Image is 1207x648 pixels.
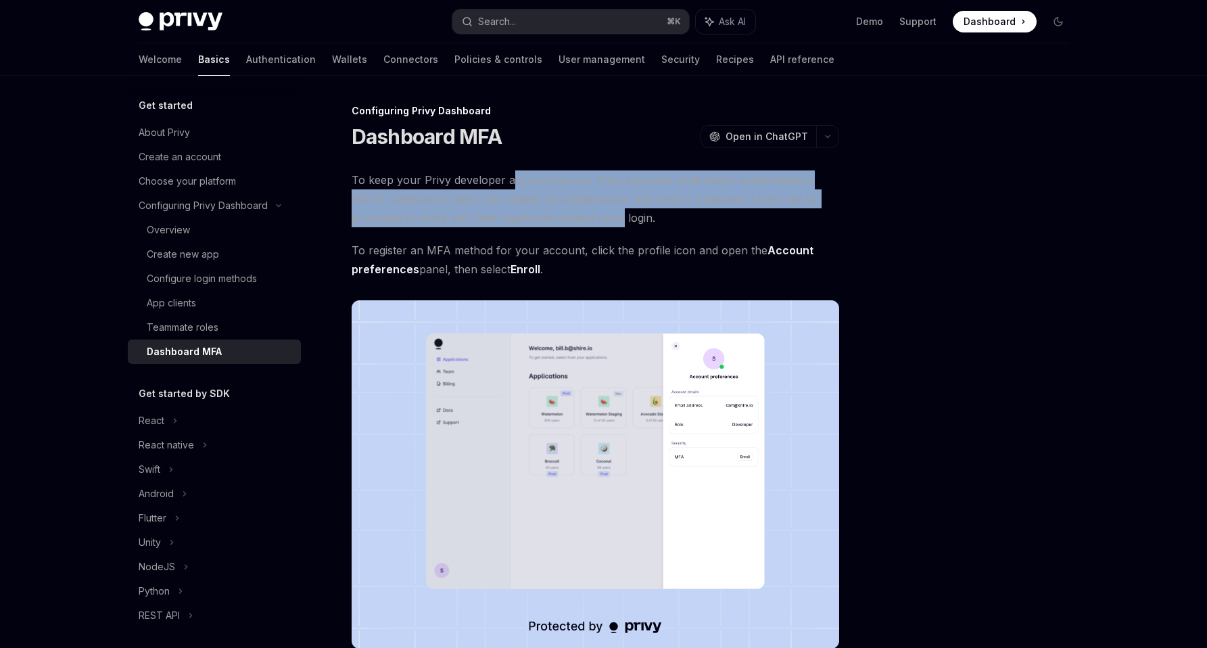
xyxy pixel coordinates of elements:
[128,291,301,315] a: App clients
[139,607,180,624] div: REST API
[139,437,194,453] div: React native
[139,386,230,402] h5: Get started by SDK
[147,222,190,238] div: Overview
[139,413,164,429] div: React
[511,262,540,276] strong: Enroll
[352,124,502,149] h1: Dashboard MFA
[147,319,218,335] div: Teammate roles
[726,130,808,143] span: Open in ChatGPT
[139,43,182,76] a: Welcome
[452,9,689,34] button: Search...⌘K
[667,16,681,27] span: ⌘ K
[139,486,174,502] div: Android
[332,43,367,76] a: Wallets
[719,15,746,28] span: Ask AI
[696,9,755,34] button: Ask AI
[147,344,222,360] div: Dashboard MFA
[128,169,301,193] a: Choose your platform
[899,15,937,28] a: Support
[139,510,166,526] div: Flutter
[964,15,1016,28] span: Dashboard
[383,43,438,76] a: Connectors
[953,11,1037,32] a: Dashboard
[716,43,754,76] a: Recipes
[352,170,839,227] span: To keep your Privy developer account secure, Privy supports multi-factor authentication (MFA). Da...
[856,15,883,28] a: Demo
[147,246,219,262] div: Create new app
[559,43,645,76] a: User management
[139,173,236,189] div: Choose your platform
[147,271,257,287] div: Configure login methods
[454,43,542,76] a: Policies & controls
[478,14,516,30] div: Search...
[139,97,193,114] h5: Get started
[1047,11,1069,32] button: Toggle dark mode
[352,241,839,279] span: To register an MFA method for your account, click the profile icon and open the panel, then select .
[128,120,301,145] a: About Privy
[147,295,196,311] div: App clients
[128,340,301,364] a: Dashboard MFA
[128,267,301,291] a: Configure login methods
[661,43,700,76] a: Security
[139,559,175,575] div: NodeJS
[139,12,222,31] img: dark logo
[139,534,161,551] div: Unity
[128,315,301,340] a: Teammate roles
[128,242,301,267] a: Create new app
[139,198,268,214] div: Configuring Privy Dashboard
[139,583,170,599] div: Python
[139,124,190,141] div: About Privy
[770,43,834,76] a: API reference
[198,43,230,76] a: Basics
[246,43,316,76] a: Authentication
[701,125,816,148] button: Open in ChatGPT
[352,104,839,118] div: Configuring Privy Dashboard
[128,218,301,242] a: Overview
[128,145,301,169] a: Create an account
[139,149,221,165] div: Create an account
[139,461,160,478] div: Swift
